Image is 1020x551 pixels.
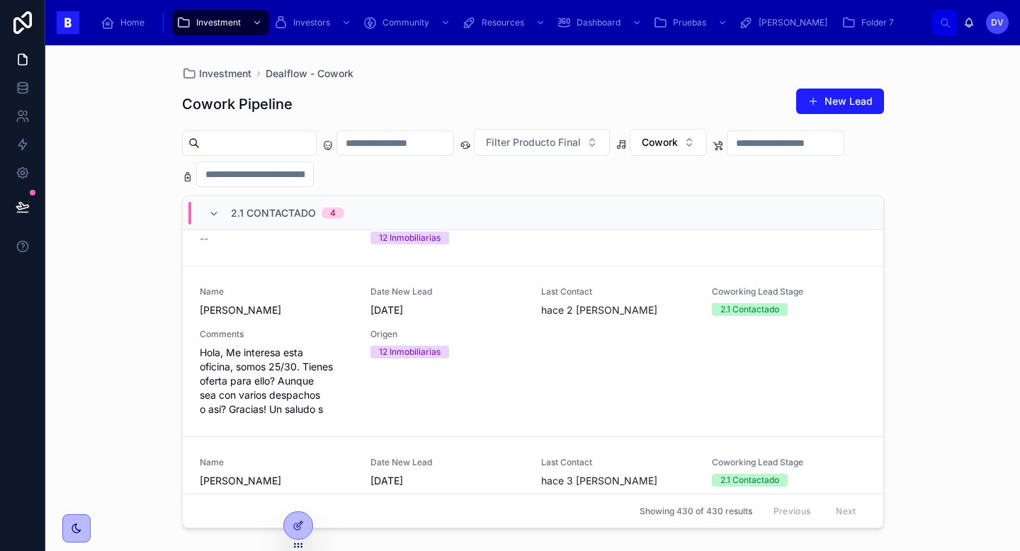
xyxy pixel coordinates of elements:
span: Community [382,17,429,28]
span: Resources [482,17,524,28]
a: Pruebas [649,10,735,35]
a: Community [358,10,458,35]
span: Investment [199,67,251,81]
h1: Cowork Pipeline [182,94,293,114]
span: Cowork [642,135,678,149]
p: hace 3 [PERSON_NAME] [541,474,657,488]
div: 2.1 Contactado [720,474,779,487]
a: Name[PERSON_NAME]Date New Lead[DATE]Last Contacthace 2 [PERSON_NAME]Coworking Lead Stage2.1 Conta... [183,266,883,437]
div: 12 Inmobiliarias [379,232,441,244]
span: 2.1 Contactado [231,206,316,220]
img: App logo [57,11,79,34]
span: Date New Lead [370,457,524,468]
span: Last Contact [541,286,695,297]
span: Name [200,286,353,297]
p: hace 2 [PERSON_NAME] [541,303,657,317]
span: Comments [200,329,353,340]
span: [PERSON_NAME] [200,303,353,317]
span: Investors [293,17,330,28]
a: Home [96,10,154,35]
div: 12 Inmobiliarias [379,346,441,358]
div: scrollable content [91,7,932,38]
button: Select Button [630,129,707,156]
span: [DATE] [370,303,524,317]
a: [PERSON_NAME] [735,10,837,35]
span: Filter Producto Final [486,135,581,149]
span: Date New Lead [370,286,524,297]
span: Folder 7 [861,17,894,28]
span: Origen [370,329,524,340]
a: Investors [269,10,358,35]
button: Select Button [474,129,610,156]
span: Name [200,457,353,468]
span: Coworking Lead Stage [712,286,866,297]
span: Dashboard [577,17,620,28]
span: Hola, Me interesa esta oficina, somos 25/30. Tienes oferta para ello? Aunque sea con varios despa... [200,346,353,416]
span: Last Contact [541,457,695,468]
a: Dashboard [552,10,649,35]
a: Resources [458,10,552,35]
span: Coworking Lead Stage [712,457,866,468]
a: Investment [182,67,251,81]
a: Investment [172,10,269,35]
span: -- [200,232,208,246]
a: Dealflow - Cowork [266,67,353,81]
span: Home [120,17,144,28]
span: [DATE] [370,474,524,488]
div: 2.1 Contactado [720,303,779,316]
span: DV [991,17,1004,28]
button: New Lead [796,89,884,114]
span: Pruebas [673,17,706,28]
span: [PERSON_NAME] [200,474,353,488]
a: Folder 7 [837,10,904,35]
span: Investment [196,17,241,28]
span: Showing 430 of 430 results [640,506,752,517]
span: [PERSON_NAME] [759,17,827,28]
div: 4 [330,208,336,219]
